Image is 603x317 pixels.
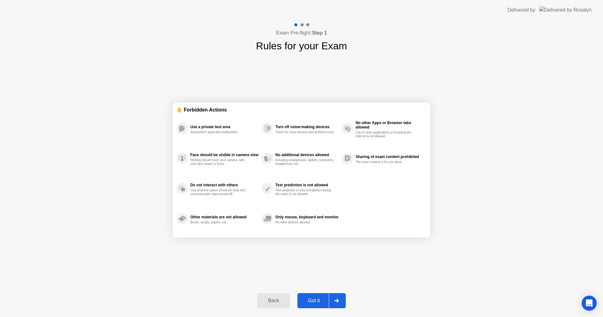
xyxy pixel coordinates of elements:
[276,29,327,37] h4: Exam Pre-flight:
[356,160,415,164] div: The exam content is for you alone
[275,215,339,219] div: Only mouse, keyboard and monitor
[508,6,535,14] div: Delivered by
[312,30,327,36] b: Step 1
[297,293,346,308] button: Got it
[190,183,258,187] div: Do not interact with others
[190,189,250,196] div: Your physical space should be clear and communication apps turned off
[275,158,335,166] div: Including smartphones, tablets, computers, headphones, etc.
[177,106,426,113] div: ✋ Forbidden Actions
[275,183,339,187] div: Text prediction is not allowed
[275,153,339,157] div: No additional devices allowed
[190,130,250,134] div: Somewhere quiet and undisturbed
[190,125,258,129] div: Use a private test area
[539,6,592,14] img: Delivered by Rosalyn
[582,296,597,311] div: Open Intercom Messenger
[356,155,423,159] div: Sharing of exam content prohibited
[259,298,288,303] div: Back
[299,298,329,303] div: Got it
[275,189,335,196] div: Text prediction or auto-completion during the exam is not allowed
[356,131,415,138] div: Use of other applications or browsing the internet is not allowed
[275,125,339,129] div: Turn off noise-making devices
[275,221,335,224] div: No other devices allowed
[256,38,347,53] h1: Rules for your Exam
[356,121,423,129] div: No other Apps or Browser tabs allowed
[275,130,335,134] div: Check for noisy devices and ambient noise
[190,158,250,166] div: Nothing should cover your camera, with your face clearly in focus
[190,153,258,157] div: Face should be visible in camera view
[257,293,290,308] button: Back
[190,221,250,224] div: Books, scripts, papers, etc
[190,215,258,219] div: Other materials are not allowed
